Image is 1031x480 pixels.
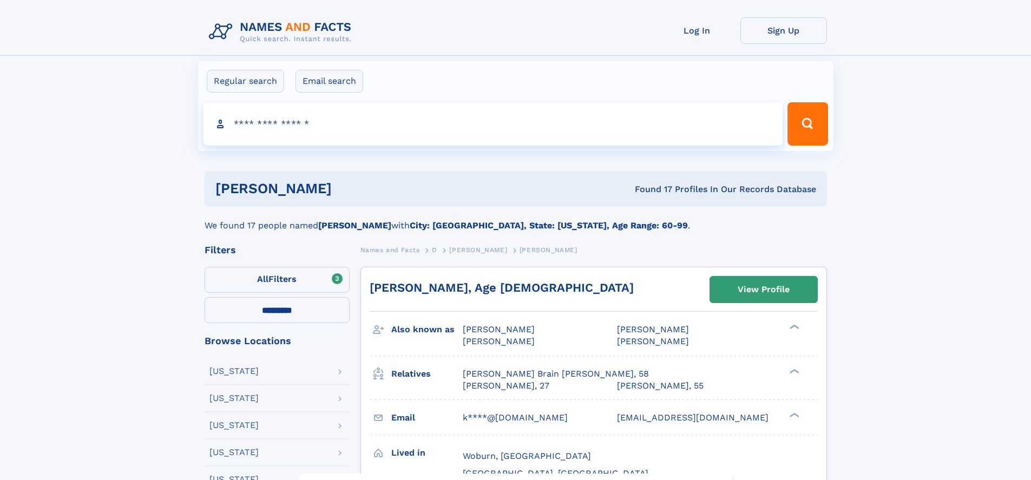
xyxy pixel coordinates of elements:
[449,243,507,257] a: [PERSON_NAME]
[432,243,437,257] a: D
[617,324,689,334] span: [PERSON_NAME]
[205,245,350,255] div: Filters
[391,444,463,462] h3: Lived in
[710,277,817,303] a: View Profile
[449,246,507,254] span: [PERSON_NAME]
[360,243,420,257] a: Names and Facts
[463,380,549,392] a: [PERSON_NAME], 27
[738,277,790,302] div: View Profile
[483,183,816,195] div: Found 17 Profiles In Our Records Database
[463,336,535,346] span: [PERSON_NAME]
[520,246,577,254] span: [PERSON_NAME]
[787,324,800,331] div: ❯
[617,380,704,392] a: [PERSON_NAME], 55
[205,17,360,47] img: Logo Names and Facts
[370,281,634,294] a: [PERSON_NAME], Age [DEMOGRAPHIC_DATA]
[209,367,259,376] div: [US_STATE]
[391,365,463,383] h3: Relatives
[617,336,689,346] span: [PERSON_NAME]
[205,336,350,346] div: Browse Locations
[203,102,783,146] input: search input
[463,324,535,334] span: [PERSON_NAME]
[787,411,800,418] div: ❯
[410,220,688,231] b: City: [GEOGRAPHIC_DATA], State: [US_STATE], Age Range: 60-99
[209,448,259,457] div: [US_STATE]
[463,468,648,478] span: [GEOGRAPHIC_DATA], [GEOGRAPHIC_DATA]
[463,451,591,461] span: Woburn, [GEOGRAPHIC_DATA]
[215,182,483,195] h1: [PERSON_NAME]
[295,70,363,93] label: Email search
[432,246,437,254] span: D
[209,421,259,430] div: [US_STATE]
[318,220,391,231] b: [PERSON_NAME]
[205,206,827,232] div: We found 17 people named with .
[205,267,350,293] label: Filters
[787,102,828,146] button: Search Button
[257,274,268,284] span: All
[391,409,463,427] h3: Email
[787,367,800,374] div: ❯
[740,17,827,44] a: Sign Up
[391,320,463,339] h3: Also known as
[207,70,284,93] label: Regular search
[463,368,649,380] a: [PERSON_NAME] Brain [PERSON_NAME], 58
[654,17,740,44] a: Log In
[209,394,259,403] div: [US_STATE]
[617,412,769,423] span: [EMAIL_ADDRESS][DOMAIN_NAME]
